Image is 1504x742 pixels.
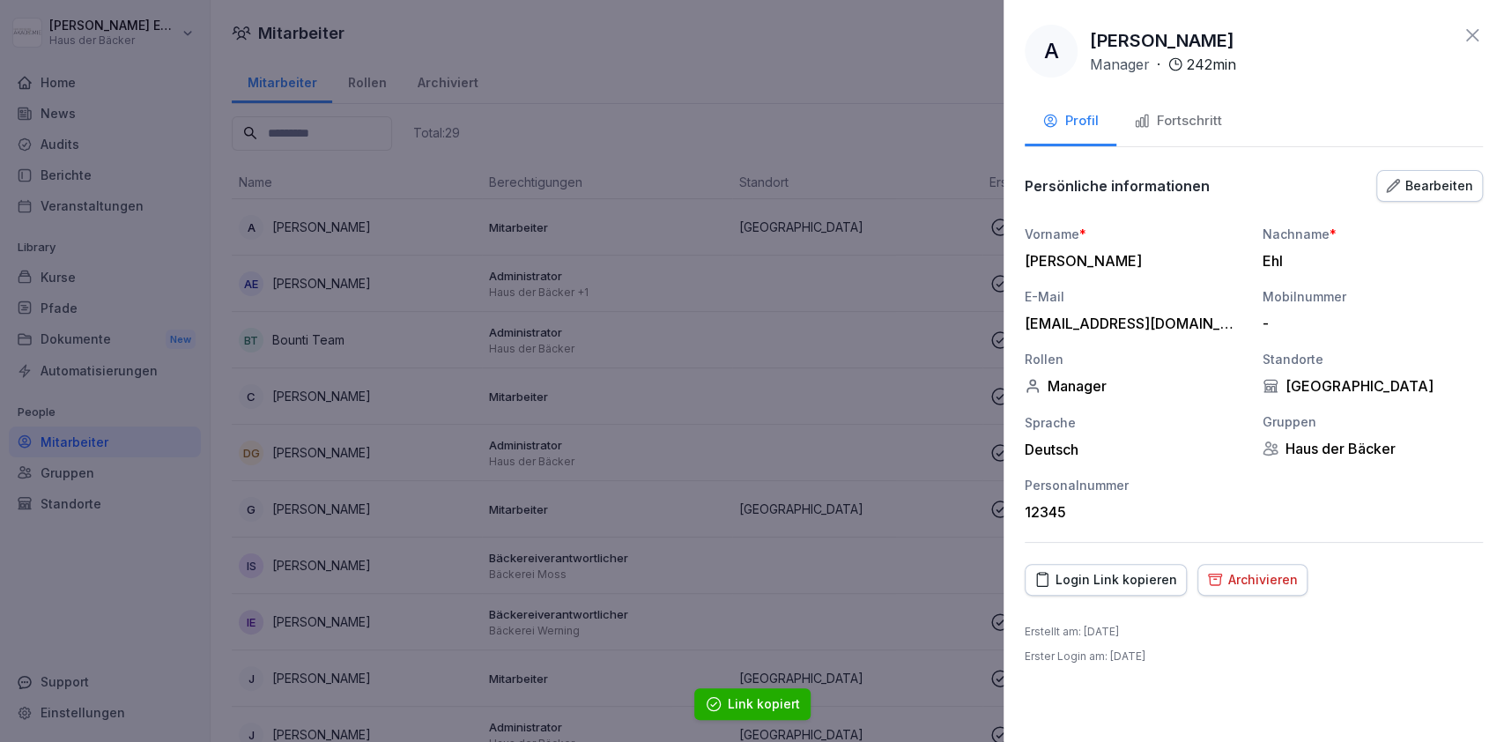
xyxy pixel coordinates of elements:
div: Ehl [1263,252,1474,270]
button: Login Link kopieren [1025,564,1187,596]
div: Deutsch [1025,441,1245,458]
div: Rollen [1025,350,1245,368]
div: Vorname [1025,225,1245,243]
p: Manager [1090,54,1150,75]
div: Mobilnummer [1263,287,1483,306]
div: [GEOGRAPHIC_DATA] [1263,377,1483,395]
p: Persönliche informationen [1025,177,1210,195]
div: Gruppen [1263,412,1483,431]
div: 12345 [1025,503,1236,521]
div: Fortschritt [1134,111,1222,131]
button: Profil [1025,99,1116,146]
p: 242 min [1187,54,1236,75]
div: Nachname [1263,225,1483,243]
p: [PERSON_NAME] [1090,27,1234,54]
p: Erster Login am : [DATE] [1025,649,1145,664]
div: A [1025,25,1078,78]
p: Erstellt am : [DATE] [1025,624,1119,640]
div: Login Link kopieren [1034,570,1177,590]
button: Fortschritt [1116,99,1240,146]
div: Standorte [1263,350,1483,368]
div: · [1090,54,1236,75]
div: [EMAIL_ADDRESS][DOMAIN_NAME] [1025,315,1236,332]
div: Sprache [1025,413,1245,432]
div: Manager [1025,377,1245,395]
button: Archivieren [1197,564,1308,596]
div: Archivieren [1207,570,1298,590]
div: Profil [1042,111,1099,131]
button: Bearbeiten [1376,170,1483,202]
div: [PERSON_NAME] [1025,252,1236,270]
div: - [1263,315,1474,332]
div: Link kopiert [728,695,800,713]
div: Haus der Bäcker [1263,440,1483,457]
div: Personalnummer [1025,476,1245,494]
div: Bearbeiten [1386,176,1473,196]
div: E-Mail [1025,287,1245,306]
